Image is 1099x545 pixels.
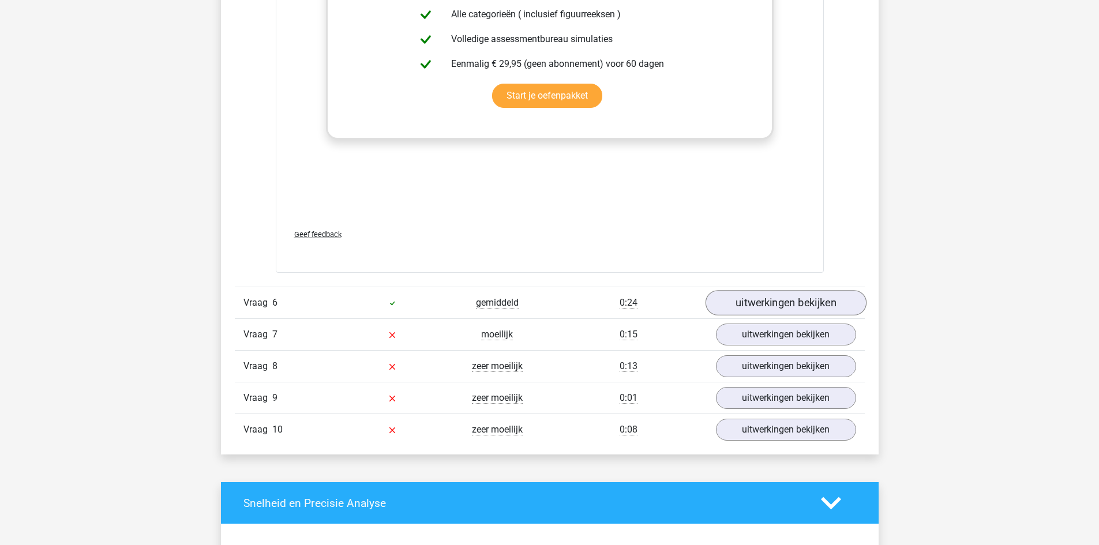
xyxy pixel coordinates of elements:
[272,297,277,308] span: 6
[472,424,523,435] span: zeer moeilijk
[620,424,637,435] span: 0:08
[481,329,513,340] span: moeilijk
[272,360,277,371] span: 8
[492,84,602,108] a: Start je oefenpakket
[472,360,523,372] span: zeer moeilijk
[472,392,523,404] span: zeer moeilijk
[705,290,866,315] a: uitwerkingen bekijken
[716,355,856,377] a: uitwerkingen bekijken
[243,423,272,437] span: Vraag
[716,419,856,441] a: uitwerkingen bekijken
[620,392,637,404] span: 0:01
[272,392,277,403] span: 9
[716,387,856,409] a: uitwerkingen bekijken
[294,230,342,239] span: Geef feedback
[272,329,277,340] span: 7
[243,497,804,510] h4: Snelheid en Precisie Analyse
[243,359,272,373] span: Vraag
[620,329,637,340] span: 0:15
[243,296,272,310] span: Vraag
[716,324,856,345] a: uitwerkingen bekijken
[620,297,637,309] span: 0:24
[243,391,272,405] span: Vraag
[476,297,519,309] span: gemiddeld
[620,360,637,372] span: 0:13
[243,328,272,341] span: Vraag
[272,424,283,435] span: 10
